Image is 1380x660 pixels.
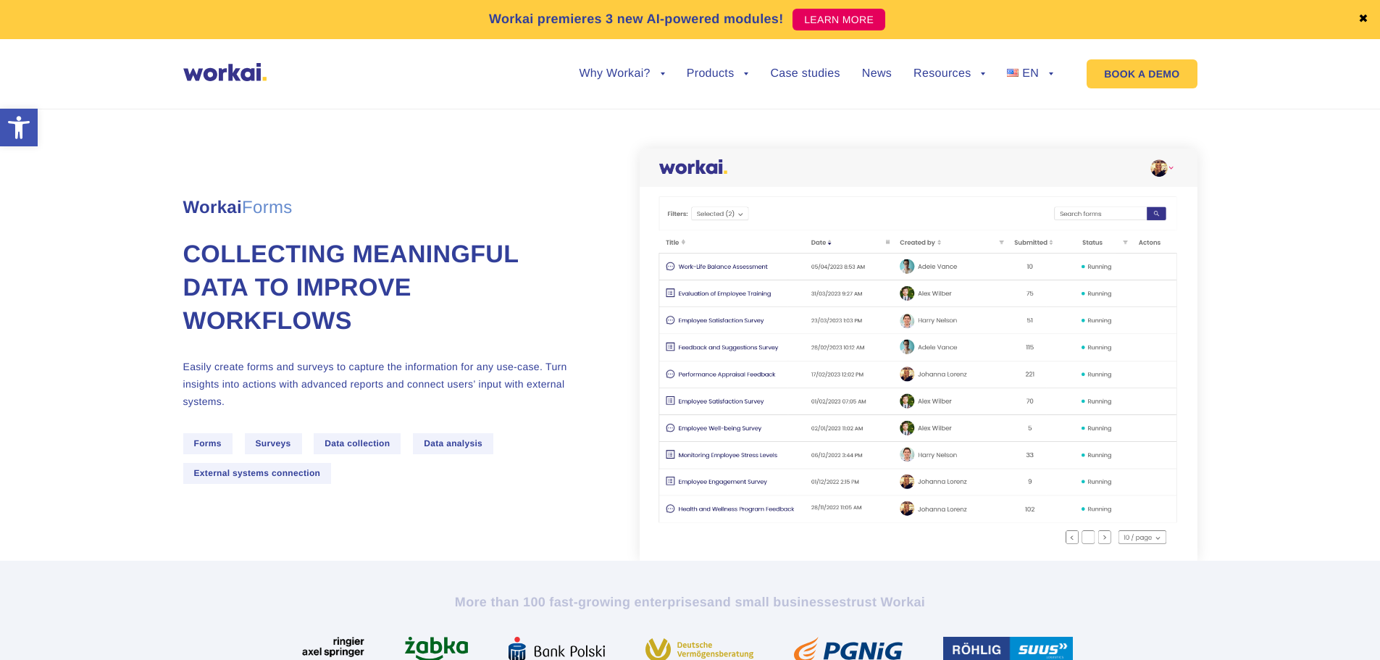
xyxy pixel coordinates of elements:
p: Workai premieres 3 new AI-powered modules! [489,9,784,29]
span: EN [1022,67,1039,80]
em: Forms [242,198,293,217]
a: LEARN MORE [793,9,885,30]
span: Workai [183,182,293,217]
span: Data analysis [413,433,493,454]
a: ✖ [1358,14,1368,25]
input: you@company.com [235,17,465,46]
span: Surveys [245,433,302,454]
a: Privacy Policy [76,122,135,135]
span: Forms [183,433,233,454]
a: Products [687,68,749,80]
span: External systems connection [183,463,332,484]
a: News [862,68,892,80]
i: and small businesses [707,595,846,609]
a: Why Workai? [579,68,664,80]
p: Easily create forms and surveys to capture the information for any use-case. Turn insights into a... [183,358,582,410]
span: Data collection [314,433,401,454]
h1: Collecting meaningful data to improve workflows [183,238,582,338]
h2: More than 100 fast-growing enterprises trust Workai [288,593,1092,611]
a: Case studies [770,68,840,80]
a: BOOK A DEMO [1087,59,1197,88]
a: Resources [913,68,985,80]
